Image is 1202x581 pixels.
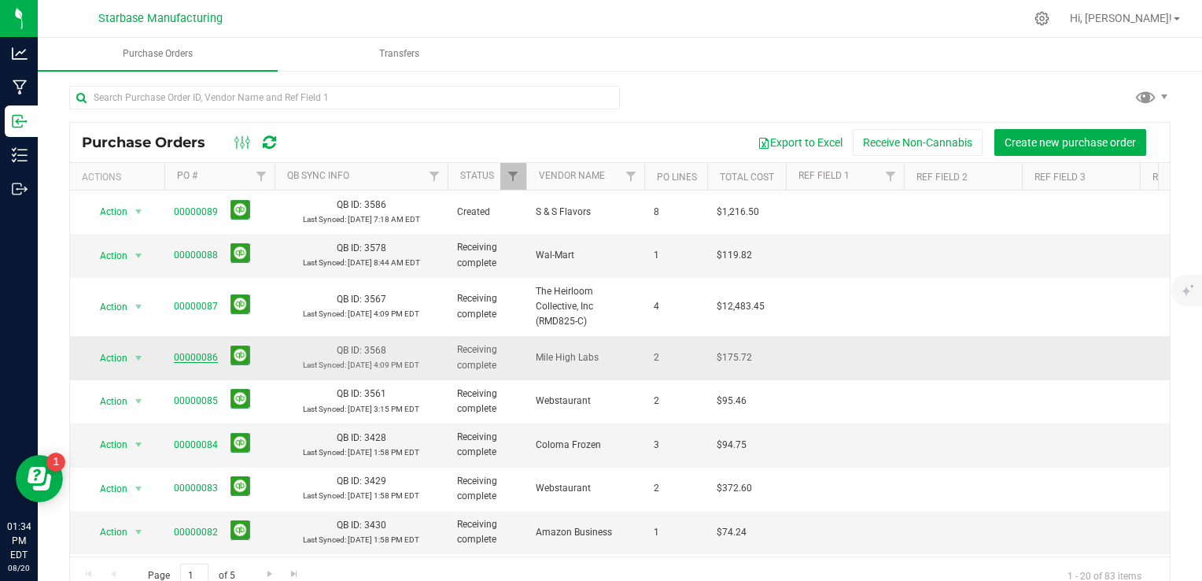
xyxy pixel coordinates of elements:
a: Filter [249,163,275,190]
div: Manage settings [1032,11,1052,26]
span: select [129,390,149,413]
inline-svg: Analytics [12,46,28,61]
inline-svg: Manufacturing [12,80,28,95]
span: Action [86,478,128,500]
span: Create new purchase order [1005,136,1136,149]
span: [DATE] 8:44 AM EDT [348,258,420,267]
span: Last Synced: [303,448,346,457]
inline-svg: Outbound [12,181,28,197]
span: 2 [654,394,698,409]
span: select [129,347,149,369]
a: Filter [422,163,448,190]
inline-svg: Inventory [12,147,28,163]
span: Transfers [358,47,441,61]
span: Last Synced: [303,535,346,544]
button: Export to Excel [747,129,853,156]
span: Receiving complete [457,342,517,372]
span: Last Synced: [303,309,346,318]
span: Mile High Labs [536,350,635,365]
span: Coloma Frozen [536,438,635,453]
span: [DATE] 1:58 PM EDT [348,535,419,544]
a: PO Lines [657,172,697,183]
a: Filter [618,163,644,190]
span: 3586 [364,199,386,210]
span: 3578 [364,242,386,253]
span: $74.24 [717,525,747,540]
a: Ref Field 1 [798,170,850,181]
span: $12,483.45 [717,299,765,314]
span: The Heirloom Collective, Inc (RMD825-C) [536,284,635,330]
span: 3429 [364,476,386,487]
span: Action [86,245,128,267]
iframe: Resource center [16,455,63,502]
span: Created [457,205,517,220]
span: Action [86,521,128,543]
span: Receiving complete [457,387,517,416]
span: Last Synced: [303,361,346,369]
span: select [129,245,149,267]
span: 3567 [364,294,386,305]
span: select [129,434,149,456]
span: select [129,201,149,223]
button: Create new purchase order [994,129,1146,156]
a: Ref Field 2 [916,172,968,183]
a: 00000083 [174,483,218,494]
span: [DATE] 4:09 PM EDT [348,361,419,369]
span: Action [86,347,128,369]
span: Amazon Business [536,525,635,540]
span: [DATE] 1:58 PM EDT [348,491,419,500]
a: 00000085 [174,395,218,406]
span: Receiving complete [457,291,517,321]
inline-svg: Inbound [12,113,28,129]
a: QB Sync Info [287,170,349,181]
span: QB ID: [337,242,362,253]
span: QB ID: [337,199,362,210]
a: Ref Field 3 [1034,172,1086,183]
span: S & S Flavors [536,205,635,220]
span: Last Synced: [303,405,346,413]
a: PO # [177,170,197,181]
span: [DATE] 4:09 PM EDT [348,309,419,318]
a: Filter [878,163,904,190]
iframe: Resource center unread badge [46,453,65,472]
span: $372.60 [717,481,752,496]
a: 00000088 [174,250,218,261]
a: 00000087 [174,301,218,312]
span: 3568 [364,345,386,356]
span: Receiving complete [457,474,517,504]
span: 8 [654,205,698,220]
button: Receive Non-Cannabis [853,129,983,156]
span: QB ID: [337,432,362,443]
span: $94.75 [717,438,747,453]
span: 3430 [364,520,386,531]
span: Starbase Manufacturing [98,12,223,25]
span: Webstaurant [536,394,635,409]
span: $95.46 [717,394,747,409]
span: Last Synced: [303,491,346,500]
span: Purchase Orders [101,47,214,61]
input: Search Purchase Order ID, Vendor Name and Ref Field 1 [69,86,620,109]
span: Webstaurant [536,481,635,496]
a: Transfers [279,38,519,71]
span: [DATE] 7:18 AM EDT [348,215,420,224]
span: [DATE] 1:58 PM EDT [348,448,419,457]
span: select [129,296,149,318]
span: Receiving complete [457,240,517,270]
span: Receiving complete [457,430,517,460]
span: $175.72 [717,350,752,365]
a: Status [460,170,494,181]
span: select [129,521,149,543]
a: 00000084 [174,439,218,450]
span: QB ID: [337,294,362,305]
span: [DATE] 3:15 PM EDT [348,405,419,413]
span: select [129,478,149,500]
a: Vendor Name [539,170,605,181]
span: $119.82 [717,248,752,263]
span: 2 [654,481,698,496]
span: Purchase Orders [82,134,221,151]
span: 1 [654,248,698,263]
span: Wal-Mart [536,248,635,263]
span: QB ID: [337,388,362,399]
p: 08/20 [7,562,31,574]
